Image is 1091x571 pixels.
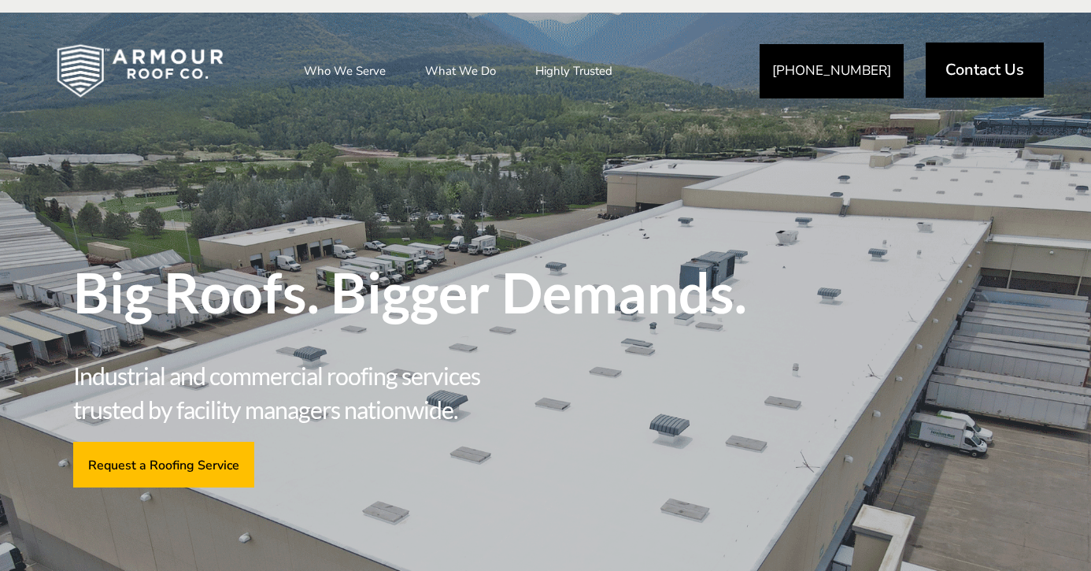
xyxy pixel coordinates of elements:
img: Industrial and Commercial Roofing Company | Armour Roof Co. [31,32,249,110]
a: Request a Roofing Service [73,442,254,487]
a: Highly Trusted [520,51,628,91]
span: Contact Us [945,62,1024,78]
span: Industrial and commercial roofing services trusted by facility managers nationwide. [73,359,545,426]
a: Contact Us [926,43,1044,98]
span: Request a Roofing Service [88,457,239,472]
a: Who We Serve [288,51,401,91]
a: What We Do [409,51,512,91]
span: Big Roofs. Bigger Demands. [73,265,1018,320]
a: [PHONE_NUMBER] [760,44,904,98]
